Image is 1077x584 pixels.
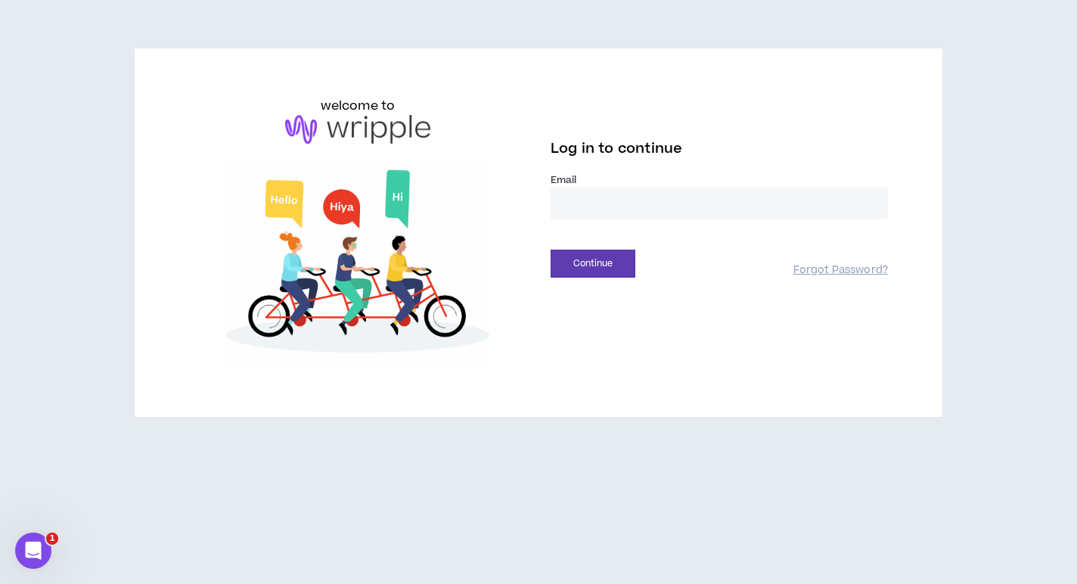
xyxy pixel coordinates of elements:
[189,159,526,368] img: Welcome to Wripple
[551,250,635,278] button: Continue
[793,263,888,278] a: Forgot Password?
[321,97,396,115] h6: welcome to
[551,173,888,187] label: Email
[46,533,58,545] span: 1
[15,533,51,569] iframe: Intercom live chat
[285,115,430,144] img: logo-brand.png
[551,139,682,158] span: Log in to continue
